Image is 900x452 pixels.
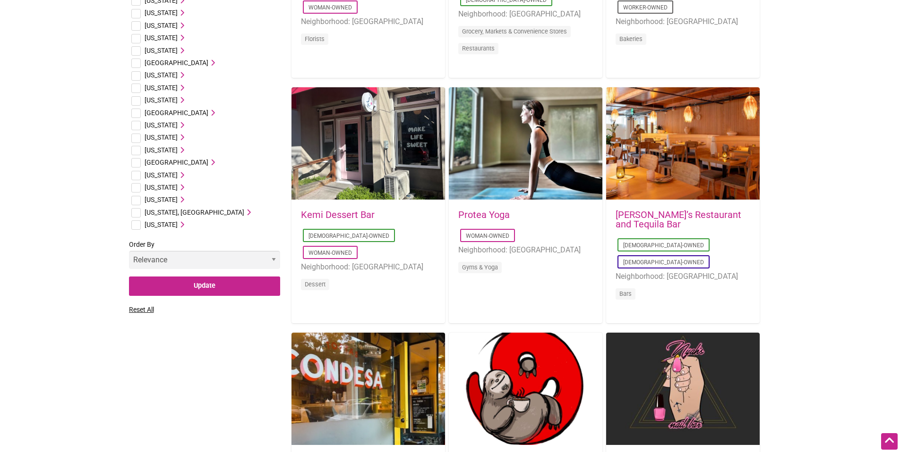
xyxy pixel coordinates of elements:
[145,109,208,117] span: [GEOGRAPHIC_DATA]
[145,84,178,92] span: [US_STATE]
[145,171,178,179] span: [US_STATE]
[458,244,593,256] li: Neighborhood: [GEOGRAPHIC_DATA]
[619,35,643,42] a: Bakeries
[462,28,567,35] a: Grocery, Markets & Convenience Stores
[145,121,178,129] span: [US_STATE]
[145,146,178,154] span: [US_STATE]
[466,233,509,239] a: Woman-Owned
[145,71,178,79] span: [US_STATE]
[623,259,704,266] a: [DEMOGRAPHIC_DATA]-Owned
[301,209,375,220] a: Kemi Dessert Bar
[129,276,280,296] input: Update
[145,34,178,42] span: [US_STATE]
[309,4,352,11] a: Woman-Owned
[129,239,280,276] label: Order By
[145,9,178,17] span: [US_STATE]
[458,8,593,20] li: Neighborhood: [GEOGRAPHIC_DATA]
[881,433,898,450] div: Scroll Back to Top
[145,22,178,29] span: [US_STATE]
[616,270,750,283] li: Neighborhood: [GEOGRAPHIC_DATA]
[616,16,750,28] li: Neighborhood: [GEOGRAPHIC_DATA]
[301,261,436,273] li: Neighborhood: [GEOGRAPHIC_DATA]
[145,196,178,203] span: [US_STATE]
[301,16,436,28] li: Neighborhood: [GEOGRAPHIC_DATA]
[623,4,668,11] a: Worker-Owned
[145,221,178,228] span: [US_STATE]
[462,45,495,52] a: Restaurants
[145,47,178,54] span: [US_STATE]
[309,250,352,256] a: Woman-Owned
[145,134,178,141] span: [US_STATE]
[145,184,178,191] span: [US_STATE]
[129,306,154,313] a: Reset All
[458,209,510,220] a: Protea Yoga
[129,251,280,269] select: Order By
[145,96,178,104] span: [US_STATE]
[616,209,741,230] a: [PERSON_NAME]’s Restaurant and Tequila Bar
[309,233,389,239] a: [DEMOGRAPHIC_DATA]-Owned
[619,290,632,297] a: Bars
[145,209,244,216] span: [US_STATE], [GEOGRAPHIC_DATA]
[462,264,498,271] a: Gyms & Yoga
[145,59,208,67] span: [GEOGRAPHIC_DATA]
[305,35,325,42] a: Florists
[623,242,704,249] a: [DEMOGRAPHIC_DATA]-Owned
[305,281,326,288] a: Dessert
[145,159,208,166] span: [GEOGRAPHIC_DATA]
